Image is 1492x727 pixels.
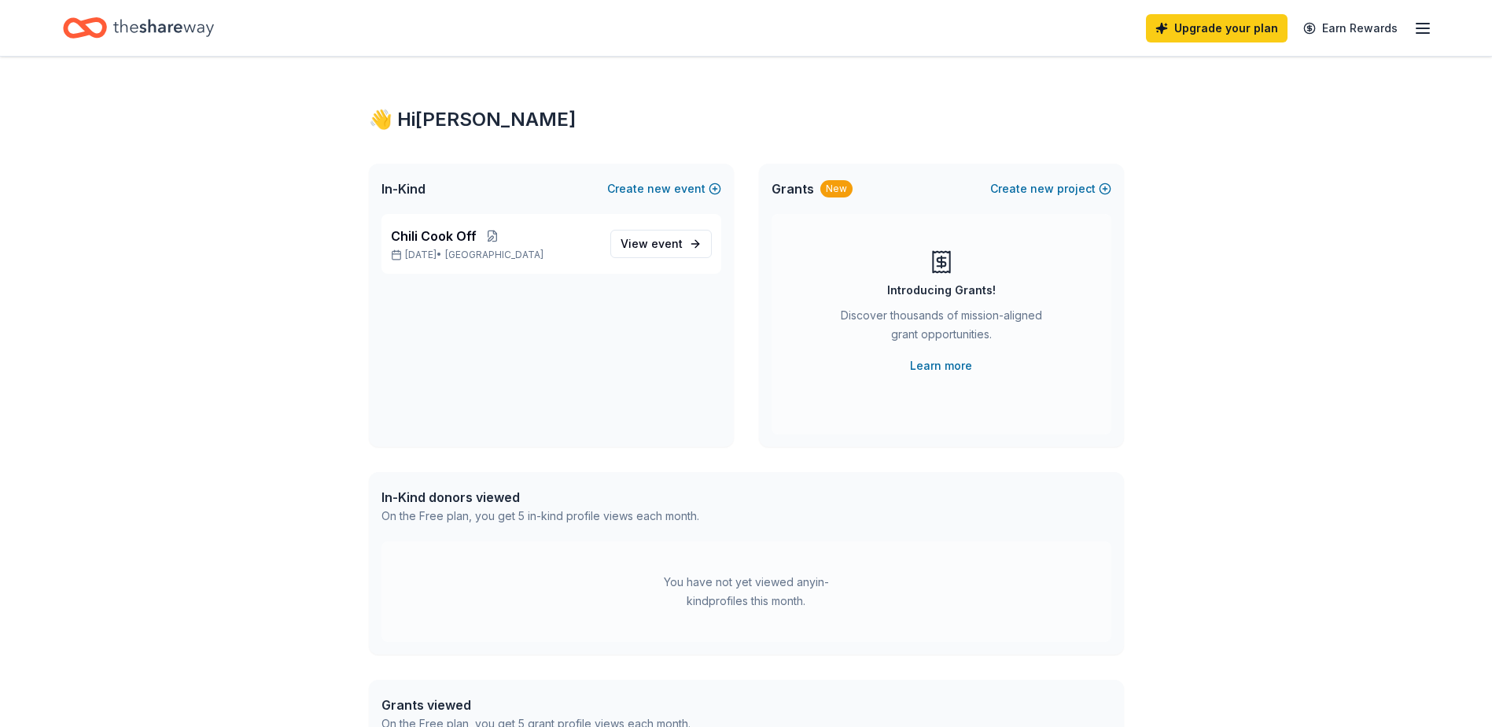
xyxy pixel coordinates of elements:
button: Createnewevent [607,179,721,198]
div: Introducing Grants! [887,281,996,300]
span: In-Kind [381,179,425,198]
div: In-Kind donors viewed [381,488,699,507]
span: View [621,234,683,253]
div: Discover thousands of mission-aligned grant opportunities. [834,306,1048,350]
div: You have not yet viewed any in-kind profiles this month. [648,573,845,611]
span: [GEOGRAPHIC_DATA] [445,249,543,261]
span: event [651,237,683,250]
span: new [1030,179,1054,198]
a: Home [63,9,214,46]
span: Chili Cook Off [391,227,477,245]
a: Learn more [910,356,972,375]
div: Grants viewed [381,696,691,714]
a: View event [610,230,712,258]
button: Createnewproject [990,179,1111,198]
p: [DATE] • [391,249,598,261]
a: Upgrade your plan [1146,14,1288,42]
div: On the Free plan, you get 5 in-kind profile views each month. [381,507,699,526]
a: Earn Rewards [1294,14,1407,42]
div: 👋 Hi [PERSON_NAME] [369,107,1124,132]
span: Grants [772,179,814,198]
span: new [647,179,671,198]
div: New [820,180,853,197]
